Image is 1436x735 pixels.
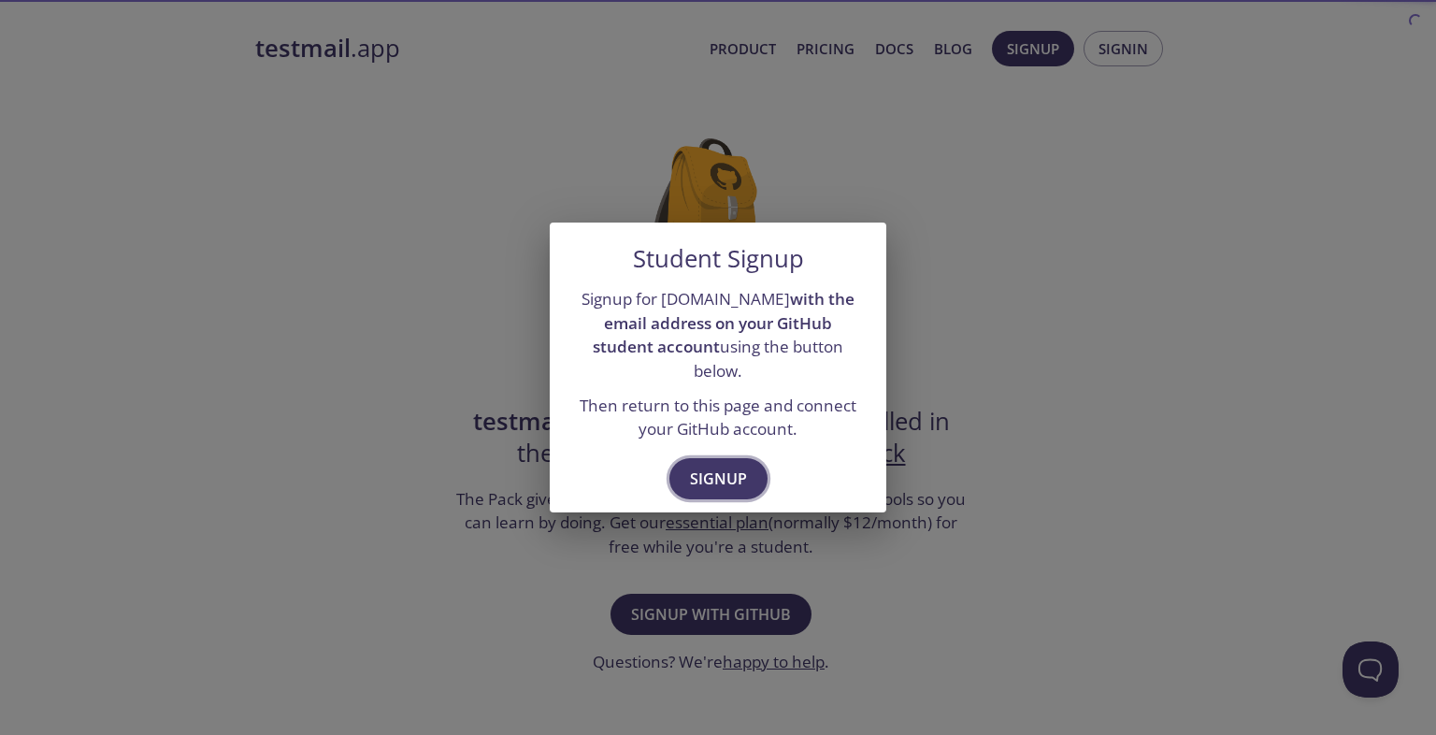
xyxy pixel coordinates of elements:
[572,287,864,383] p: Signup for [DOMAIN_NAME] using the button below.
[690,466,747,492] span: Signup
[669,458,768,499] button: Signup
[593,288,854,357] strong: with the email address on your GitHub student account
[633,245,804,273] h5: Student Signup
[572,394,864,441] p: Then return to this page and connect your GitHub account.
